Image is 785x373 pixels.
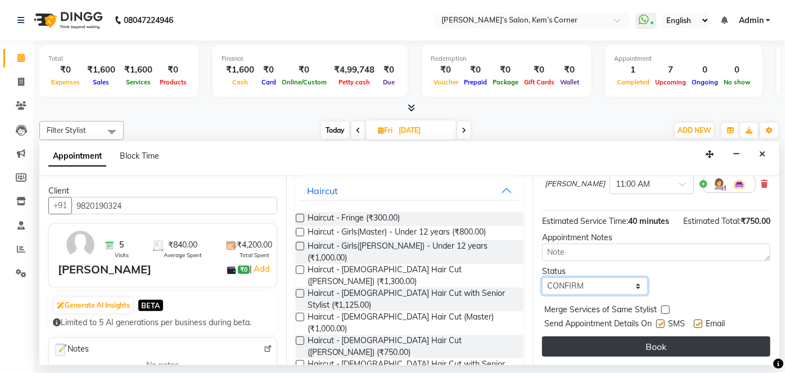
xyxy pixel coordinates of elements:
[279,78,330,86] span: Online/Custom
[29,5,106,36] img: logo
[308,212,400,226] span: Haircut - Fringe (₹300.00)
[48,78,83,86] span: Expenses
[120,64,157,77] div: ₹1,600
[431,64,461,77] div: ₹0
[557,78,582,86] span: Wallet
[53,317,273,329] div: Limited to 5 AI generations per business during beta.
[431,78,461,86] span: Voucher
[542,216,628,226] span: Estimated Service Time:
[259,64,279,77] div: ₹0
[461,78,490,86] span: Prepaid
[668,318,685,332] span: SMS
[124,5,173,36] b: 08047224946
[375,126,395,134] span: Fri
[614,54,754,64] div: Appointment
[754,146,770,163] button: Close
[675,123,714,138] button: ADD NEW
[379,64,399,77] div: ₹0
[678,126,711,134] span: ADD NEW
[521,78,557,86] span: Gift Cards
[308,240,515,264] span: Haircut - Girls([PERSON_NAME]) - Under 12 years (₹1,000.00)
[308,311,515,335] span: Haircut - [DEMOGRAPHIC_DATA] Hair Cut (Master) (₹1,000.00)
[157,64,190,77] div: ₹0
[741,216,770,226] span: ₹750.00
[240,251,269,259] span: Total Spent
[721,78,754,86] span: No show
[652,64,689,77] div: 7
[461,64,490,77] div: ₹0
[689,78,721,86] span: Ongoing
[237,239,272,251] span: ₹4,200.00
[48,54,190,64] div: Total
[308,335,515,358] span: Haircut - [DEMOGRAPHIC_DATA] Hair Cut ([PERSON_NAME]) (₹750.00)
[614,64,652,77] div: 1
[157,78,190,86] span: Products
[71,197,277,214] input: Search by Name/Mobile/Email/Code
[652,78,689,86] span: Upcoming
[164,251,202,259] span: Average Spent
[146,359,179,371] span: No notes
[706,318,725,332] span: Email
[83,64,120,77] div: ₹1,600
[542,266,648,277] div: Status
[138,300,163,311] span: BETA
[48,146,106,167] span: Appointment
[222,54,399,64] div: Finance
[115,251,129,259] span: Visits
[544,304,657,318] span: Merge Services of Same Stylist
[733,177,746,191] img: Interior.png
[490,78,521,86] span: Package
[250,262,272,276] span: |
[64,228,97,261] img: avatar
[222,64,259,77] div: ₹1,600
[545,178,605,190] span: [PERSON_NAME]
[395,122,452,139] input: 2025-09-05
[431,54,582,64] div: Redemption
[168,239,197,251] span: ₹840.00
[336,78,373,86] span: Petty cash
[48,185,277,197] div: Client
[739,15,764,26] span: Admin
[91,78,112,86] span: Sales
[542,336,770,357] button: Book
[614,78,652,86] span: Completed
[330,64,379,77] div: ₹4,99,748
[321,122,349,139] span: Today
[119,239,124,251] span: 5
[48,197,72,214] button: +91
[238,266,250,275] span: ₹0
[490,64,521,77] div: ₹0
[123,78,154,86] span: Services
[308,226,486,240] span: Haircut - Girls(Master) - Under 12 years (₹800.00)
[300,181,520,201] button: Haircut
[307,184,338,197] div: Haircut
[380,78,398,86] span: Due
[229,78,251,86] span: Cash
[712,177,726,191] img: Hairdresser.png
[120,151,159,161] span: Block Time
[48,64,83,77] div: ₹0
[259,78,279,86] span: Card
[47,125,86,134] span: Filter Stylist
[683,216,741,226] span: Estimated Total:
[542,232,770,244] div: Appointment Notes
[279,64,330,77] div: ₹0
[628,216,669,226] span: 40 minutes
[308,287,515,311] span: Haircut - [DEMOGRAPHIC_DATA] Hair Cut with Senior Stylist (₹1,125.00)
[58,261,151,278] div: [PERSON_NAME]
[521,64,557,77] div: ₹0
[721,64,754,77] div: 0
[54,298,133,313] button: Generate AI Insights
[689,64,721,77] div: 0
[53,343,89,357] span: Notes
[308,264,515,287] span: Haircut - [DEMOGRAPHIC_DATA] Hair Cut ([PERSON_NAME]) (₹1,300.00)
[252,262,272,276] a: Add
[557,64,582,77] div: ₹0
[544,318,652,332] span: Send Appointment Details On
